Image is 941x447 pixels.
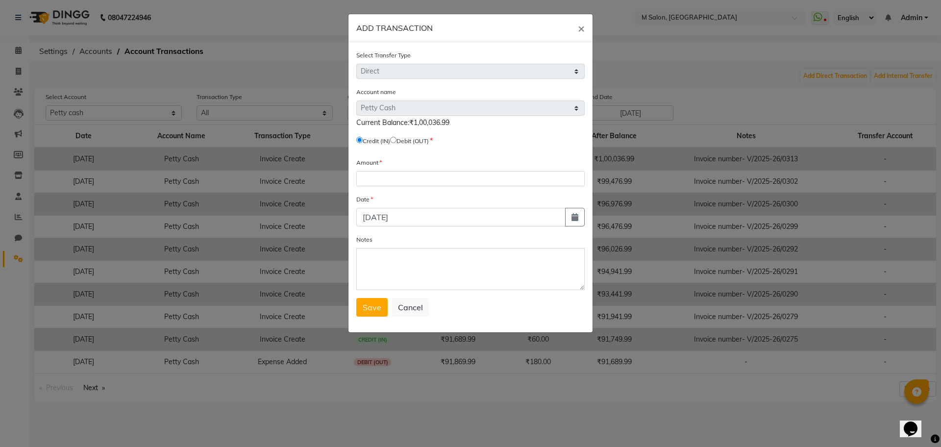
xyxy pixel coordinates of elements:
label: Date [356,195,373,204]
label: Credit (IN) [363,137,390,146]
button: Save [356,298,388,317]
button: Cancel [392,298,429,317]
label: Debit (OUT) [396,137,429,146]
iframe: chat widget [900,408,931,437]
button: Close [570,14,593,42]
label: Notes [356,235,372,244]
span: Current Balance:₹1,00,036.99 [356,118,449,127]
span: Save [363,302,381,312]
label: Select Transfer Type [356,51,411,60]
label: Account name [356,88,396,97]
label: Amount [356,158,382,167]
h6: ADD TRANSACTION [356,22,433,34]
span: × [578,21,585,35]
